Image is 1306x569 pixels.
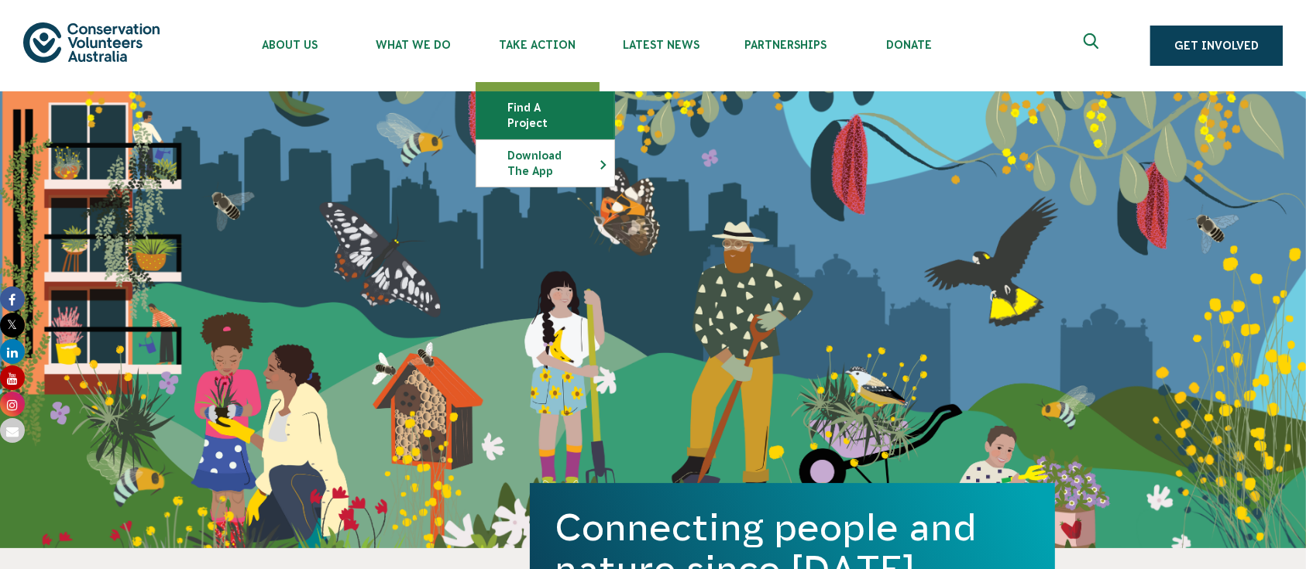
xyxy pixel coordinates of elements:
[600,39,723,51] span: Latest News
[1084,33,1103,58] span: Expand search box
[476,140,614,187] a: Download the app
[1150,26,1283,66] a: Get Involved
[476,39,600,51] span: Take Action
[23,22,160,62] img: logo.svg
[352,39,476,51] span: What We Do
[476,92,614,139] a: Find a project
[1074,27,1112,64] button: Expand search box Close search box
[476,139,615,187] li: Download the app
[723,39,847,51] span: Partnerships
[847,39,971,51] span: Donate
[228,39,352,51] span: About Us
